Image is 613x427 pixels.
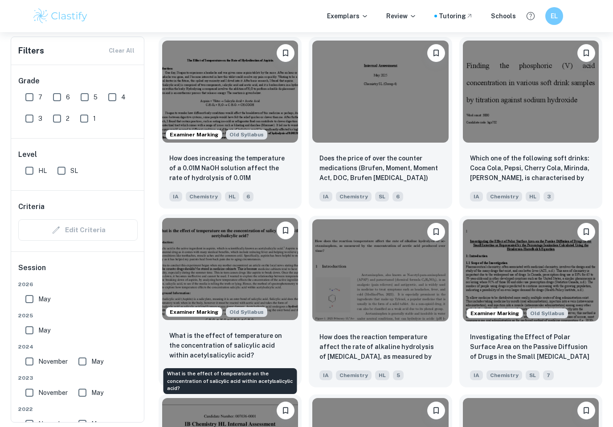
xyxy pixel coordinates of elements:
[319,332,441,362] p: How does the reaction temperature affect the rate of alkaline hydrolysis of acetaminophen, as mea...
[427,223,445,241] button: Bookmark
[38,166,47,176] span: HL
[162,218,298,320] img: Chemistry IA example thumbnail: What is the effect of temperature on the
[93,114,96,123] span: 1
[427,44,445,62] button: Bookmark
[169,331,291,360] p: What is the effect of temperature on the concentration of salicylic acid within acetylsalicylic a...
[375,192,389,201] span: SL
[527,308,568,318] span: Old Syllabus
[277,402,294,419] button: Bookmark
[577,223,595,241] button: Bookmark
[38,114,42,123] span: 3
[327,11,368,21] p: Exemplars
[543,370,554,380] span: 7
[18,374,138,382] span: 2023
[470,153,592,184] p: Which one of the following soft drinks: Coca Cola, Pepsi, Cherry Cola, Mirinda, Dr Pepper, is cha...
[91,388,103,398] span: May
[121,92,126,102] span: 4
[486,192,522,201] span: Chemistry
[38,92,42,102] span: 7
[577,44,595,62] button: Bookmark
[18,45,44,57] h6: Filters
[38,388,68,398] span: November
[463,41,599,143] img: Chemistry IA example thumbnail: Which one of the following soft drinks:
[577,402,595,419] button: Bookmark
[243,192,253,201] span: 6
[470,370,483,380] span: IA
[18,312,138,320] span: 2025
[225,192,239,201] span: HL
[312,41,448,143] img: Chemistry IA example thumbnail: Does the price of over the counter medic
[94,92,98,102] span: 5
[470,332,592,362] p: Investigating the Effect of Polar Surface Area on the Passive Diffusion of Drugs in the Small Int...
[375,370,389,380] span: HL
[277,44,294,62] button: Bookmark
[38,357,68,366] span: November
[459,216,602,387] a: Examiner MarkingStarting from the May 2025 session, the Chemistry IA requirements have changed. I...
[32,7,89,25] img: Clastify logo
[226,130,267,140] div: Starting from the May 2025 session, the Chemistry IA requirements have changed. It's OK to refer ...
[159,37,302,209] a: Examiner MarkingStarting from the May 2025 session, the Chemistry IA requirements have changed. I...
[66,92,70,102] span: 6
[226,307,267,317] span: Old Syllabus
[470,192,483,201] span: IA
[336,370,372,380] span: Chemistry
[70,166,78,176] span: SL
[393,370,404,380] span: 5
[439,11,473,21] a: Tutoring
[319,370,332,380] span: IA
[159,216,302,387] a: Examiner MarkingStarting from the May 2025 session, the Chemistry IA requirements have changed. I...
[166,308,222,316] span: Examiner Marking
[459,37,602,209] a: BookmarkWhich one of the following soft drinks: Coca Cola, Pepsi, Cherry Cola, Mirinda, Dr Pepper...
[319,153,441,184] p: Does the price of over the counter medications (Brufen, Moment, Moment Act, DOC, Brufen Lysine) a...
[169,153,291,184] p: How does increasing the temperature of a 0.01M NaOH solution affect the rate of hydrolysis of 0.0...
[309,216,452,387] a: BookmarkHow does the reaction temperature affect the rate of alkaline hydrolysis of acetaminophen...
[18,201,45,212] h6: Criteria
[38,325,50,335] span: May
[18,219,138,241] div: Criteria filters are unavailable when searching by topic
[386,11,417,21] p: Review
[467,309,523,317] span: Examiner Marking
[549,11,560,21] h6: EL
[523,8,538,24] button: Help and Feedback
[162,41,298,143] img: Chemistry IA example thumbnail: How does increasing the temperature of a
[18,263,138,280] h6: Session
[319,192,332,201] span: IA
[463,219,599,321] img: Chemistry IA example thumbnail: Investigating the Effect of Polar Surfac
[491,11,516,21] a: Schools
[18,149,138,160] h6: Level
[18,76,138,86] h6: Grade
[18,280,138,288] span: 2026
[38,294,50,304] span: May
[427,402,445,419] button: Bookmark
[66,114,69,123] span: 2
[163,368,297,394] div: What is the effect of temperature on the concentration of salicylic acid within acetylsalicylic a...
[545,7,563,25] button: EL
[392,192,403,201] span: 6
[226,130,267,140] span: Old Syllabus
[277,222,294,239] button: Bookmark
[526,370,539,380] span: SL
[486,370,522,380] span: Chemistry
[91,357,103,366] span: May
[527,308,568,318] div: Starting from the May 2025 session, the Chemistry IA requirements have changed. It's OK to refer ...
[18,343,138,351] span: 2024
[312,219,448,321] img: Chemistry IA example thumbnail: How does the reaction temperature affect
[526,192,540,201] span: HL
[186,192,221,201] span: Chemistry
[309,37,452,209] a: BookmarkDoes the price of over the counter medications (Brufen, Moment, Moment Act, DOC, Brufen L...
[544,192,554,201] span: 3
[166,131,222,139] span: Examiner Marking
[226,307,267,317] div: Starting from the May 2025 session, the Chemistry IA requirements have changed. It's OK to refer ...
[336,192,372,201] span: Chemistry
[169,192,182,201] span: IA
[18,405,138,413] span: 2022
